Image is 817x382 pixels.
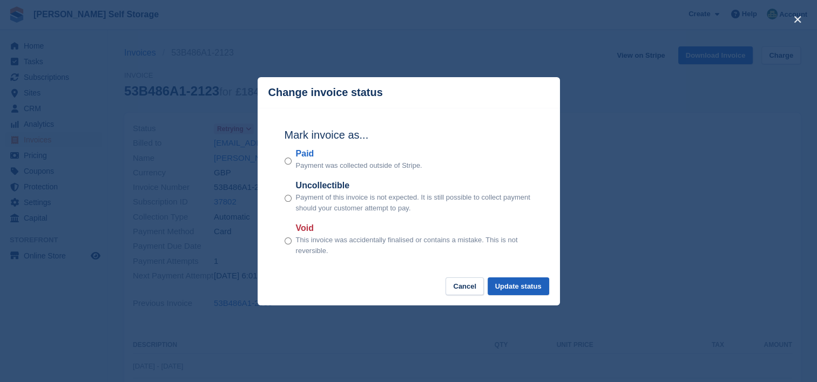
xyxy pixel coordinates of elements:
[488,277,549,295] button: Update status
[296,147,422,160] label: Paid
[285,127,533,143] h2: Mark invoice as...
[296,179,533,192] label: Uncollectible
[296,235,533,256] p: This invoice was accidentally finalised or contains a mistake. This is not reversible.
[268,86,383,99] p: Change invoice status
[296,160,422,171] p: Payment was collected outside of Stripe.
[296,222,533,235] label: Void
[789,11,806,28] button: close
[296,192,533,213] p: Payment of this invoice is not expected. It is still possible to collect payment should your cust...
[445,277,484,295] button: Cancel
